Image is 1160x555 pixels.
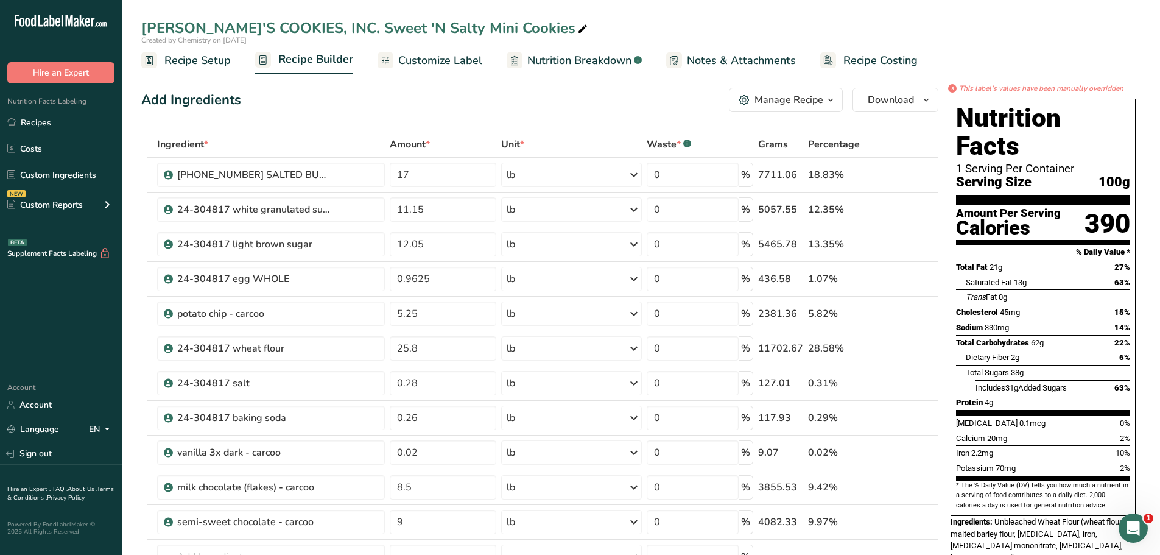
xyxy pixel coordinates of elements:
span: Dietary Fiber [966,353,1009,362]
div: potato chip - carcoo [177,306,329,321]
span: Serving Size [956,175,1032,190]
span: 15% [1114,308,1130,317]
span: 38g [1011,368,1024,377]
div: 436.58 [758,272,803,286]
a: Recipe Builder [255,46,353,75]
a: Nutrition Breakdown [507,47,642,74]
div: BETA [8,239,27,246]
span: Recipe Costing [843,52,918,69]
span: Sodium [956,323,983,332]
span: Total Sugars [966,368,1009,377]
div: 9.97% [808,515,881,529]
span: Grams [758,137,788,152]
a: Notes & Attachments [666,47,796,74]
div: 12.35% [808,202,881,217]
a: Hire an Expert . [7,485,51,493]
div: 24-304817 salt [177,376,329,391]
span: Amount [390,137,430,152]
span: 1 [1144,514,1153,523]
div: 28.58% [808,341,881,356]
span: Download [868,93,914,107]
div: 7711.06 [758,168,803,182]
a: Customize Label [378,47,482,74]
span: Percentage [808,137,860,152]
div: 24-304817 egg WHOLE [177,272,329,286]
span: 45mg [1000,308,1020,317]
div: 5057.55 [758,202,803,217]
a: Recipe Costing [820,47,918,74]
a: Terms & Conditions . [7,485,114,502]
div: lb [507,168,515,182]
div: 9.07 [758,445,803,460]
span: Saturated Fat [966,278,1012,287]
iframe: Intercom live chat [1119,514,1148,543]
span: 0% [1120,419,1130,428]
div: lb [507,237,515,252]
a: FAQ . [53,485,68,493]
div: Add Ingredients [141,90,241,110]
span: Calcium [956,434,985,443]
span: Customize Label [398,52,482,69]
div: 127.01 [758,376,803,391]
a: Privacy Policy [47,493,85,502]
div: Manage Recipe [754,93,823,107]
span: 2% [1120,434,1130,443]
i: Trans [966,292,986,302]
span: 0g [999,292,1007,302]
span: Recipe Setup [164,52,231,69]
div: 1.07% [808,272,881,286]
div: semi-sweet chocolate - carcoo [177,515,329,529]
span: 62g [1031,338,1044,347]
div: 390 [1084,208,1130,240]
span: Notes & Attachments [687,52,796,69]
span: 21g [990,263,1002,272]
div: lb [507,445,515,460]
span: 2g [1011,353,1019,362]
div: 24-304817 baking soda [177,411,329,425]
span: 0.1mcg [1019,419,1046,428]
span: Iron [956,448,969,458]
div: 2381.36 [758,306,803,321]
span: Protein [956,398,983,407]
a: About Us . [68,485,97,493]
div: 5465.78 [758,237,803,252]
div: 0.31% [808,376,881,391]
div: lb [507,202,515,217]
div: lb [507,376,515,391]
div: [PHONE_NUMBER] SALTED BUTTER [177,168,329,182]
div: 1 Serving Per Container [956,163,1130,175]
span: 330mg [985,323,1009,332]
div: Powered By FoodLabelMaker © 2025 All Rights Reserved [7,521,114,536]
span: 4g [985,398,993,407]
h1: Nutrition Facts [956,104,1130,160]
span: 22% [1114,338,1130,347]
span: Total Fat [956,263,988,272]
div: 5.82% [808,306,881,321]
span: 70mg [996,464,1016,473]
span: Unit [501,137,524,152]
div: 24-304817 white granulated sugar [177,202,329,217]
button: Hire an Expert [7,62,114,83]
span: 31g [1005,383,1018,392]
section: % Daily Value * [956,245,1130,260]
div: Custom Reports [7,199,83,211]
span: Ingredients: [951,517,993,526]
span: 14% [1114,323,1130,332]
span: 6% [1119,353,1130,362]
div: vanilla 3x dark - carcoo [177,445,329,460]
span: 20mg [987,434,1007,443]
span: 2% [1120,464,1130,473]
div: [PERSON_NAME]'S COOKIES, INC. Sweet 'N Salty Mini Cookies [141,17,590,39]
span: 100g [1098,175,1130,190]
a: Recipe Setup [141,47,231,74]
span: 27% [1114,263,1130,272]
div: lb [507,411,515,425]
div: lb [507,515,515,529]
div: lb [507,480,515,495]
div: 13.35% [808,237,881,252]
div: 0.29% [808,411,881,425]
i: This label's values have been manually overridden [959,83,1123,94]
section: * The % Daily Value (DV) tells you how much a nutrient in a serving of food contributes to a dail... [956,481,1130,511]
div: 11702.67 [758,341,803,356]
span: [MEDICAL_DATA] [956,419,1018,428]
